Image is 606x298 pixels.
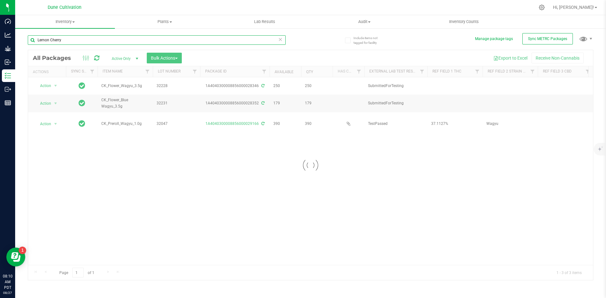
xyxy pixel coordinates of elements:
span: Sync METRC Packages [528,37,567,41]
p: 08:10 AM PDT [3,273,12,290]
a: Lab Results [215,15,314,28]
inline-svg: Grow [5,45,11,52]
a: Plants [115,15,215,28]
span: Clear [278,35,282,44]
span: Plants [115,19,214,25]
span: Audit [315,19,414,25]
span: Lab Results [246,19,284,25]
input: Search Package ID, Item Name, SKU, Lot or Part Number... [28,35,286,45]
a: Inventory Counts [414,15,514,28]
span: Hi, [PERSON_NAME]! [553,5,594,10]
iframe: Resource center [6,248,25,266]
inline-svg: Reports [5,100,11,106]
p: 08/27 [3,290,12,295]
span: Dune Cultivation [48,5,81,10]
inline-svg: Inbound [5,59,11,65]
span: Inventory Counts [441,19,487,25]
inline-svg: Inventory [5,73,11,79]
a: Audit [314,15,414,28]
span: Inventory [15,19,115,25]
inline-svg: Outbound [5,86,11,92]
inline-svg: Analytics [5,32,11,38]
iframe: Resource center unread badge [19,247,26,254]
span: Include items not tagged for facility [353,36,385,45]
div: Manage settings [538,4,546,10]
a: Inventory [15,15,115,28]
button: Sync METRC Packages [522,33,573,44]
button: Manage package tags [475,36,513,42]
inline-svg: Dashboard [5,18,11,25]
